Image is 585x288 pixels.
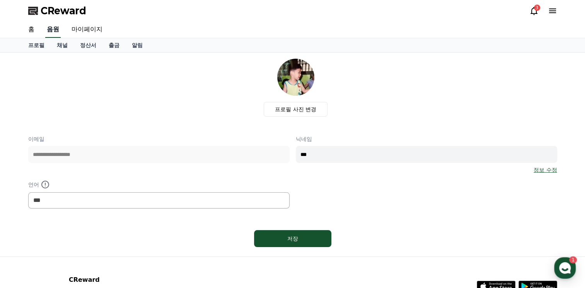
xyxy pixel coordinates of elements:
[264,102,327,117] label: 프로필 사진 변경
[74,38,102,52] a: 정산서
[277,59,314,96] img: profile_image
[126,38,149,52] a: 알림
[100,224,148,243] a: 설정
[22,22,41,38] a: 홈
[534,5,540,11] div: 3
[78,224,81,230] span: 1
[51,38,74,52] a: 채널
[2,224,51,243] a: 홈
[51,224,100,243] a: 1대화
[41,5,86,17] span: CReward
[45,22,61,38] a: 음원
[534,166,557,174] a: 정보 수정
[28,180,290,189] p: 언어
[269,235,316,242] div: 저장
[22,38,51,52] a: 프로필
[102,38,126,52] a: 출금
[28,135,290,143] p: 이메일
[119,235,129,242] span: 설정
[254,230,331,247] button: 저장
[69,275,163,285] p: CReward
[71,236,80,242] span: 대화
[28,5,86,17] a: CReward
[24,235,29,242] span: 홈
[296,135,557,143] p: 닉네임
[529,6,539,15] a: 3
[65,22,109,38] a: 마이페이지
